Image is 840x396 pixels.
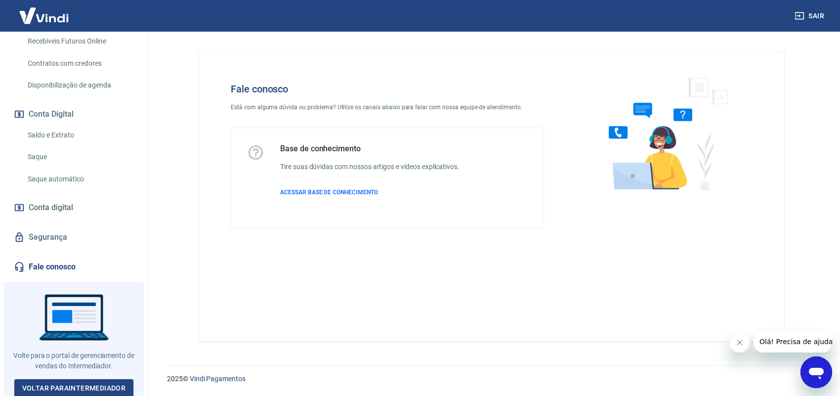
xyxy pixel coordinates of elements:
a: Fale conosco [12,256,136,278]
a: Saldo e Extrato [24,125,136,145]
p: 2025 © [167,374,816,384]
iframe: Botão para abrir a janela de mensagens [800,356,832,388]
a: Contratos com credores [24,53,136,74]
a: Recebíveis Futuros Online [24,31,136,51]
a: Segurança [12,226,136,248]
button: Sair [793,7,828,25]
iframe: Fechar mensagem [730,333,750,352]
h5: Base de conhecimento [280,144,460,154]
span: Olá! Precisa de ajuda? [6,7,83,15]
a: Saque [24,147,136,167]
h6: Tire suas dúvidas com nossos artigos e vídeos explicativos. [280,162,460,172]
img: Vindi [12,0,76,31]
a: Saque automático [24,169,136,189]
iframe: Mensagem da empresa [754,331,832,352]
img: Fale conosco [589,67,739,199]
h4: Fale conosco [231,83,544,95]
button: Conta Digital [12,103,136,125]
span: Conta digital [29,201,73,215]
a: ACESSAR BASE DE CONHECIMENTO [280,188,460,197]
a: Disponibilização de agenda [24,75,136,95]
a: Vindi Pagamentos [190,375,246,383]
a: Conta digital [12,197,136,219]
span: ACESSAR BASE DE CONHECIMENTO [280,189,378,196]
p: Está com alguma dúvida ou problema? Utilize os canais abaixo para falar com nossa equipe de atend... [231,103,544,112]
